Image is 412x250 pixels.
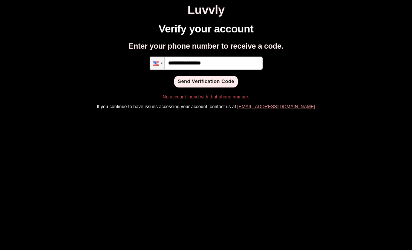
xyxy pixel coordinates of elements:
div: United States: + 1 [150,57,164,69]
h1: Luvvly [3,3,409,17]
h1: Verify your account [159,23,254,35]
a: [EMAIL_ADDRESS][DOMAIN_NAME] [237,104,316,109]
p: No account found with that phone number. [97,94,315,100]
p: If you continue to have issues accessing your account, contact us at [97,103,315,110]
button: Send Verification Code [174,76,238,87]
h2: Enter your phone number to receive a code. [129,41,283,51]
